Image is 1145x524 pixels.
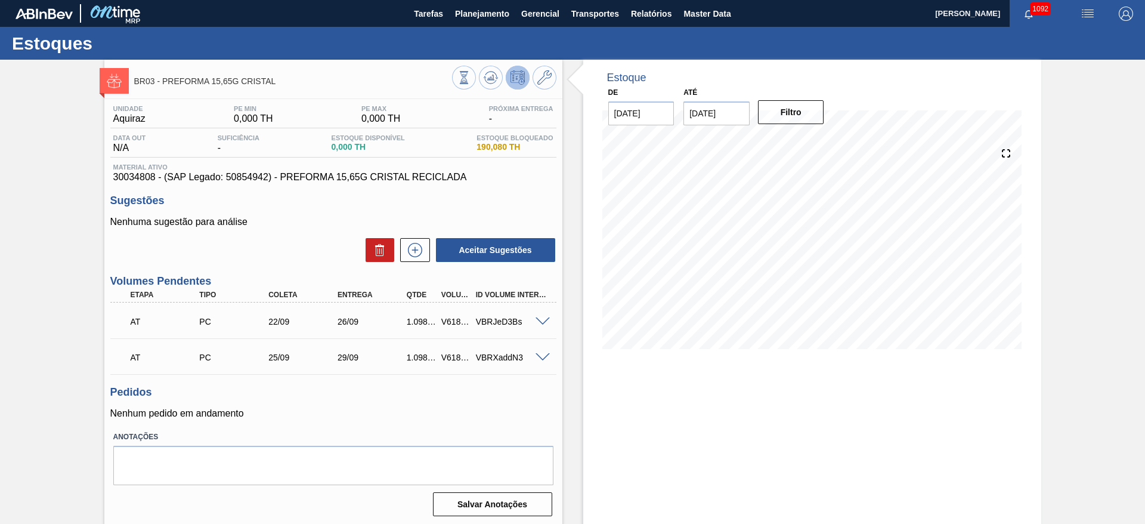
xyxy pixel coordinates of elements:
[608,101,674,125] input: dd/mm/yyyy
[1119,7,1133,21] img: Logout
[110,386,556,399] h3: Pedidos
[404,291,440,299] div: Qtde
[404,353,440,362] div: 1.098,240
[414,7,443,21] span: Tarefas
[110,408,556,419] p: Nenhum pedido em andamento
[452,66,476,90] button: Visão Geral dos Estoques
[1030,2,1051,16] span: 1092
[335,353,412,362] div: 29/09/2025
[683,101,750,125] input: dd/mm/yyyy
[234,105,273,112] span: PE MIN
[1081,7,1095,21] img: userActions
[683,7,731,21] span: Master Data
[571,7,619,21] span: Transportes
[265,317,343,326] div: 22/09/2025
[360,238,394,262] div: Excluir Sugestões
[438,317,474,326] div: V618449
[16,8,73,19] img: TNhmsLtSVTkK8tSr43FrP2fwEKptu5GPRR3wAAAABJRU5ErkJggg==
[196,353,274,362] div: Pedido de Compra
[113,113,146,124] span: Aquiraz
[486,105,556,124] div: -
[476,143,553,152] span: 190,080 TH
[361,105,401,112] span: PE MAX
[335,291,412,299] div: Entrega
[113,105,146,112] span: Unidade
[404,317,440,326] div: 1.098,240
[107,73,122,88] img: Ícone
[533,66,556,90] button: Ir ao Master Data / Geral
[430,237,556,263] div: Aceitar Sugestões
[476,134,553,141] span: Estoque Bloqueado
[196,317,274,326] div: Pedido de Compra
[473,353,550,362] div: VBRXaddN3
[234,113,273,124] span: 0,000 TH
[473,317,550,326] div: VBRJeD3Bs
[455,7,509,21] span: Planejamento
[110,134,149,153] div: N/A
[265,291,343,299] div: Coleta
[631,7,671,21] span: Relatórios
[131,317,202,326] p: AT
[335,317,412,326] div: 26/09/2025
[110,195,556,207] h3: Sugestões
[12,36,224,50] h1: Estoques
[128,309,205,335] div: Aguardando Informações de Transporte
[473,291,550,299] div: Id Volume Interno
[265,353,343,362] div: 25/09/2025
[215,134,262,153] div: -
[758,100,824,124] button: Filtro
[683,88,697,97] label: Até
[113,172,553,183] span: 30034808 - (SAP Legado: 50854942) - PREFORMA 15,65G CRISTAL RECICLADA
[131,353,202,362] p: AT
[506,66,530,90] button: Desprogramar Estoque
[607,72,646,84] div: Estoque
[128,344,205,371] div: Aguardando Informações de Transporte
[436,238,555,262] button: Aceitar Sugestões
[394,238,430,262] div: Nova sugestão
[521,7,559,21] span: Gerencial
[110,275,556,288] h3: Volumes Pendentes
[134,77,452,86] span: BR03 - PREFORMA 15,65G CRISTAL
[196,291,274,299] div: Tipo
[128,291,205,299] div: Etapa
[489,105,553,112] span: Próxima Entrega
[438,291,474,299] div: Volume Portal
[110,217,556,227] p: Nenhuma sugestão para análise
[608,88,618,97] label: De
[479,66,503,90] button: Atualizar Gráfico
[113,164,553,171] span: Material ativo
[113,134,146,141] span: Data out
[332,134,405,141] span: Estoque Disponível
[113,429,553,446] label: Anotações
[218,134,259,141] span: Suficiência
[438,353,474,362] div: V618190
[1010,5,1048,22] button: Notificações
[433,492,552,516] button: Salvar Anotações
[332,143,405,152] span: 0,000 TH
[361,113,401,124] span: 0,000 TH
